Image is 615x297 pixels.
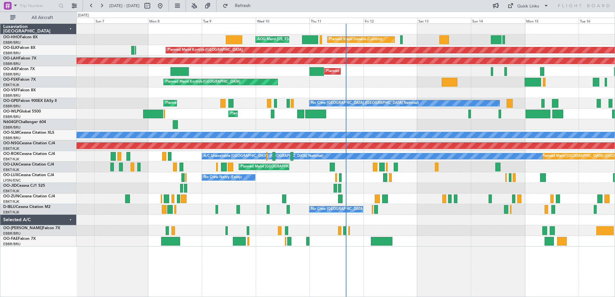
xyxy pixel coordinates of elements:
[3,163,54,166] a: OO-LXACessna Citation CJ4
[3,226,60,230] a: OO-[PERSON_NAME]Falcon 7X
[3,173,54,177] a: OO-LUXCessna Citation CJ4
[3,205,50,209] a: D-IBLUCessna Citation M2
[256,18,309,23] div: Wed 10
[7,13,70,23] button: All Aircraft
[311,98,419,108] div: No Crew [GEOGRAPHIC_DATA] ([GEOGRAPHIC_DATA] National)
[3,131,19,135] span: OO-SLM
[3,199,19,204] a: EBKT/KJK
[230,109,264,119] div: Planned Maint Liege
[3,152,19,156] span: OO-ROK
[257,35,335,44] div: AOG Maint [US_STATE] ([GEOGRAPHIC_DATA])
[3,189,19,194] a: EBKT/KJK
[3,40,21,45] a: EBBR/BRU
[3,99,57,103] a: OO-GPEFalcon 900EX EASy II
[3,35,38,39] a: OO-HHOFalcon 8X
[3,131,54,135] a: OO-SLMCessna Citation XLS
[3,83,19,87] a: EBKT/KJK
[3,78,36,82] a: OO-FSXFalcon 7X
[165,98,282,108] div: Planned Maint [GEOGRAPHIC_DATA] ([GEOGRAPHIC_DATA] National)
[3,35,20,39] span: OO-HHO
[3,141,19,145] span: OO-NSG
[3,110,19,113] span: OO-WLP
[3,57,19,60] span: OO-LAH
[3,125,21,130] a: EBBR/BRU
[220,1,258,11] button: Refresh
[148,18,202,23] div: Mon 8
[3,173,18,177] span: OO-LUX
[202,18,255,23] div: Tue 9
[311,204,419,214] div: No Crew [GEOGRAPHIC_DATA] ([GEOGRAPHIC_DATA] National)
[3,163,18,166] span: OO-LXA
[3,157,19,162] a: EBKT/KJK
[471,18,525,23] div: Sun 14
[3,136,21,140] a: EBBR/BRU
[3,205,16,209] span: D-IBLU
[229,4,256,8] span: Refresh
[204,151,323,161] div: A/C Unavailable [GEOGRAPHIC_DATA] ([GEOGRAPHIC_DATA] National)
[3,141,55,145] a: OO-NSGCessna Citation CJ4
[3,67,35,71] a: OO-AIEFalcon 7X
[204,173,242,182] div: No Crew Nancy (Essey)
[326,67,427,76] div: Planned Maint [GEOGRAPHIC_DATA] ([GEOGRAPHIC_DATA])
[3,104,21,109] a: EBBR/BRU
[417,18,471,23] div: Sat 13
[517,3,539,10] div: Quick Links
[3,242,21,247] a: EBBR/BRU
[363,18,417,23] div: Fri 12
[3,114,21,119] a: EBBR/BRU
[109,3,140,9] span: [DATE] - [DATE]
[3,167,19,172] a: EBKT/KJK
[3,61,21,66] a: EBBR/BRU
[78,13,89,18] div: [DATE]
[3,93,21,98] a: EBBR/BRU
[3,146,19,151] a: EBKT/KJK
[3,57,36,60] a: OO-LAHFalcon 7X
[3,88,18,92] span: OO-VSF
[3,184,17,188] span: OO-JID
[3,120,18,124] span: N604GF
[3,194,19,198] span: OO-ZUN
[3,99,18,103] span: OO-GPE
[20,1,57,11] input: Trip Number
[3,88,36,92] a: OO-VSFFalcon 8X
[3,237,18,241] span: OO-FAE
[525,18,579,23] div: Mon 15
[3,210,19,215] a: EBKT/KJK
[3,231,21,236] a: EBBR/BRU
[3,67,17,71] span: OO-AIE
[3,226,42,230] span: OO-[PERSON_NAME]
[3,51,21,56] a: EBBR/BRU
[309,18,363,23] div: Thu 11
[94,18,148,23] div: Sun 7
[3,78,18,82] span: OO-FSX
[241,162,357,172] div: Planned Maint [GEOGRAPHIC_DATA] ([GEOGRAPHIC_DATA] National)
[168,45,243,55] div: Planned Maint Kortrijk-[GEOGRAPHIC_DATA]
[3,178,21,183] a: LFSN/ENC
[165,77,240,87] div: Planned Maint Kortrijk-[GEOGRAPHIC_DATA]
[3,152,55,156] a: OO-ROKCessna Citation CJ4
[3,110,41,113] a: OO-WLPGlobal 5500
[3,46,18,50] span: OO-ELK
[3,46,35,50] a: OO-ELKFalcon 8X
[3,237,36,241] a: OO-FAEFalcon 7X
[504,1,552,11] button: Quick Links
[3,72,21,77] a: EBBR/BRU
[329,35,382,44] div: Planned Maint Geneva (Cointrin)
[3,120,46,124] a: N604GFChallenger 604
[17,15,68,20] span: All Aircraft
[3,184,45,188] a: OO-JIDCessna CJ1 525
[3,194,55,198] a: OO-ZUNCessna Citation CJ4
